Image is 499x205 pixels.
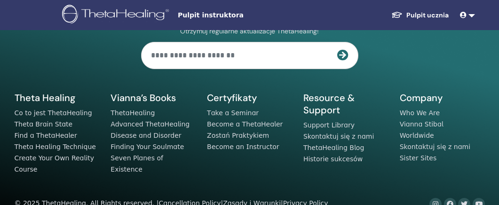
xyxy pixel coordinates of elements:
[303,92,388,116] h5: Resource & Support
[141,27,358,35] p: Otrzymuj regularne aktualizacje ThetaHealing!
[400,143,470,150] a: Skontaktuj się z nami
[400,154,437,162] a: Sister Sites
[400,132,434,139] a: Worldwide
[400,109,440,117] a: Who We Are
[207,120,283,128] a: Become a ThetaHealer
[303,144,364,151] a: ThetaHealing Blog
[400,120,444,128] a: Vianna Stibal
[400,92,485,104] h5: Company
[15,120,73,128] a: Theta Brain State
[207,109,259,117] a: Take a Seminar
[15,92,100,104] h5: Theta Healing
[384,7,456,24] a: Pulpit ucznia
[111,143,184,150] a: Finding Your Soulmate
[111,154,163,173] a: Seven Planes of Existence
[303,121,355,129] a: Support Library
[178,10,319,20] span: Pulpit instruktora
[207,132,269,139] a: Zostań Praktykiem
[207,143,279,150] a: Become an Instructor
[15,143,96,150] a: Theta Healing Technique
[303,155,363,163] a: Historie sukcesów
[391,11,403,19] img: graduation-cap-white.svg
[207,92,292,104] h5: Certyfikaty
[111,132,181,139] a: Disease and Disorder
[15,154,95,173] a: Create Your Own Reality Course
[111,109,155,117] a: ThetaHealing
[15,132,77,139] a: Find a ThetaHealer
[15,109,92,117] a: Co to jest ThetaHealing
[111,92,196,104] h5: Vianna’s Books
[62,5,172,26] img: logo.png
[303,133,374,140] a: Skontaktuj się z nami
[111,120,190,128] a: Advanced ThetaHealing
